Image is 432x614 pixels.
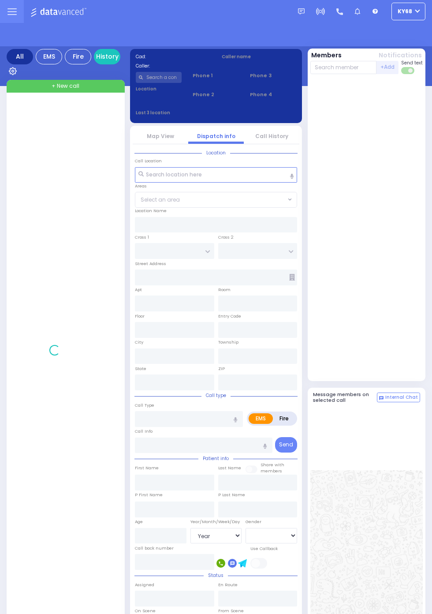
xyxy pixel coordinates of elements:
[135,313,145,319] label: Floor
[204,572,228,579] span: Status
[275,437,297,453] button: Send
[261,462,284,468] small: Share with
[193,91,239,98] span: Phone 2
[401,66,415,75] label: Turn off text
[197,132,235,140] a: Dispatch info
[246,519,261,525] label: Gender
[401,60,423,66] span: Send text
[135,287,142,293] label: Apt
[135,183,147,189] label: Areas
[222,53,297,60] label: Caller name
[135,208,167,214] label: Location Name
[202,150,230,156] span: Location
[135,234,149,240] label: Cross 1
[190,519,242,525] div: Year/Month/Week/Day
[398,7,412,15] span: ky68
[135,366,146,372] label: State
[135,545,174,551] label: Call back number
[250,546,278,552] label: Use Callback
[385,394,418,401] span: Internal Chat
[135,582,154,588] label: Assigned
[218,234,234,240] label: Cross 2
[218,313,241,319] label: Entry Code
[135,261,166,267] label: Street Address
[135,402,154,408] label: Call Type
[201,392,231,399] span: Call type
[65,49,91,64] div: Fire
[30,6,89,17] img: Logo
[193,72,239,79] span: Phone 1
[135,428,153,434] label: Call Info
[218,465,241,471] label: Last Name
[135,608,156,614] label: On Scene
[377,393,420,402] button: Internal Chat
[250,72,296,79] span: Phone 3
[379,51,422,60] button: Notifications
[136,53,211,60] label: Cad:
[52,82,79,90] span: + New call
[218,366,225,372] label: ZIP
[218,287,231,293] label: Room
[250,91,296,98] span: Phone 4
[136,86,182,92] label: Location
[218,339,238,345] label: Township
[135,492,163,498] label: P First Name
[311,51,342,60] button: Members
[313,392,377,403] h5: Message members on selected call
[135,519,143,525] label: Age
[391,3,425,20] button: ky68
[272,413,296,424] label: Fire
[147,132,174,140] a: Map View
[141,196,180,204] span: Select an area
[136,109,216,116] label: Last 3 location
[249,413,273,424] label: EMS
[7,49,33,64] div: All
[379,396,384,401] img: comment-alt.png
[255,132,288,140] a: Call History
[135,158,162,164] label: Call Location
[298,8,305,15] img: message.svg
[198,455,233,462] span: Patient info
[218,582,238,588] label: En Route
[94,49,120,64] a: History
[310,61,377,74] input: Search member
[36,49,62,64] div: EMS
[135,167,297,183] input: Search location here
[218,608,244,614] label: From Scene
[261,468,282,474] span: members
[136,63,211,69] label: Caller:
[136,72,182,83] input: Search a contact
[135,339,143,345] label: City
[218,492,245,498] label: P Last Name
[135,465,159,471] label: First Name
[289,274,295,281] span: Other building occupants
